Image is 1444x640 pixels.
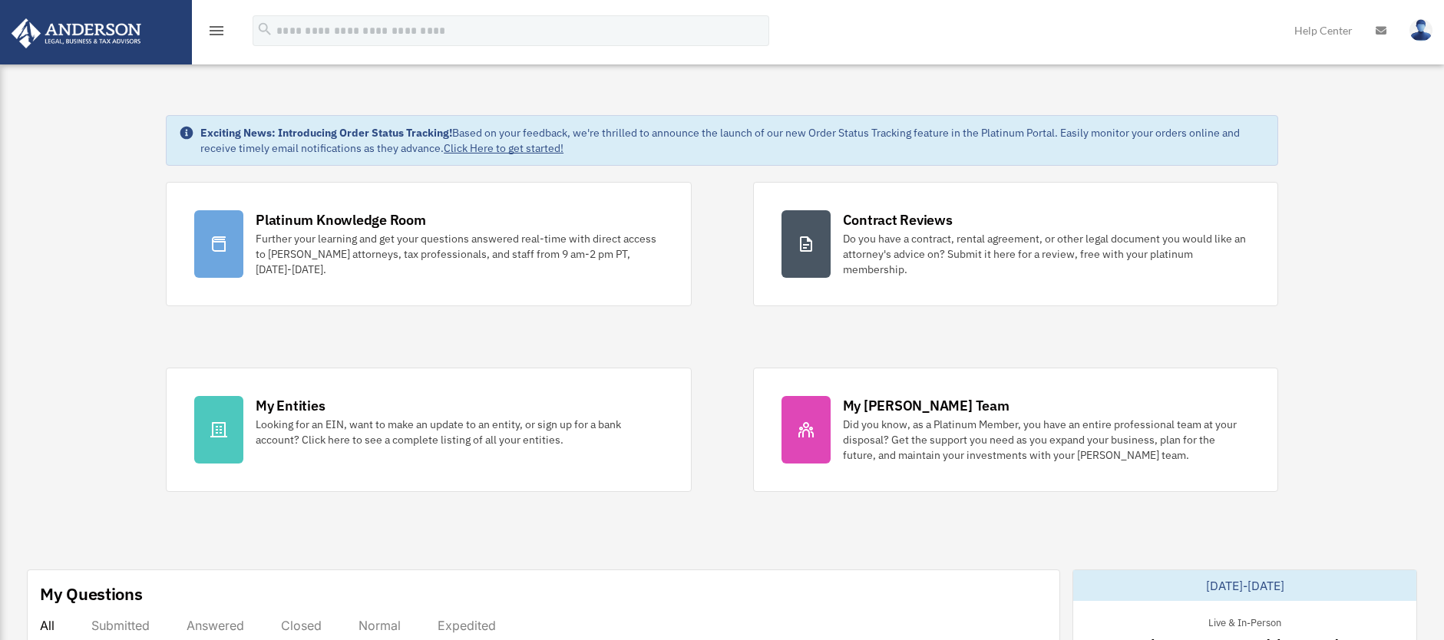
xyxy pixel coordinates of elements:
[1073,570,1416,601] div: [DATE]-[DATE]
[256,231,663,277] div: Further your learning and get your questions answered real-time with direct access to [PERSON_NAM...
[281,618,322,633] div: Closed
[843,396,1009,415] div: My [PERSON_NAME] Team
[444,141,563,155] a: Click Here to get started!
[359,618,401,633] div: Normal
[207,21,226,40] i: menu
[187,618,244,633] div: Answered
[753,368,1278,492] a: My [PERSON_NAME] Team Did you know, as a Platinum Member, you have an entire professional team at...
[200,126,452,140] strong: Exciting News: Introducing Order Status Tracking!
[40,618,55,633] div: All
[1409,19,1432,41] img: User Pic
[753,182,1278,306] a: Contract Reviews Do you have a contract, rental agreement, or other legal document you would like...
[256,417,663,447] div: Looking for an EIN, want to make an update to an entity, or sign up for a bank account? Click her...
[843,231,1250,277] div: Do you have a contract, rental agreement, or other legal document you would like an attorney's ad...
[166,368,691,492] a: My Entities Looking for an EIN, want to make an update to an entity, or sign up for a bank accoun...
[843,210,953,229] div: Contract Reviews
[256,21,273,38] i: search
[200,125,1265,156] div: Based on your feedback, we're thrilled to announce the launch of our new Order Status Tracking fe...
[166,182,691,306] a: Platinum Knowledge Room Further your learning and get your questions answered real-time with dire...
[40,582,143,605] div: My Questions
[207,27,226,40] a: menu
[1196,613,1294,629] div: Live & In-Person
[843,417,1250,463] div: Did you know, as a Platinum Member, you have an entire professional team at your disposal? Get th...
[91,618,150,633] div: Submitted
[256,210,426,229] div: Platinum Knowledge Room
[256,396,325,415] div: My Entities
[438,618,496,633] div: Expedited
[7,18,146,48] img: Anderson Advisors Platinum Portal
